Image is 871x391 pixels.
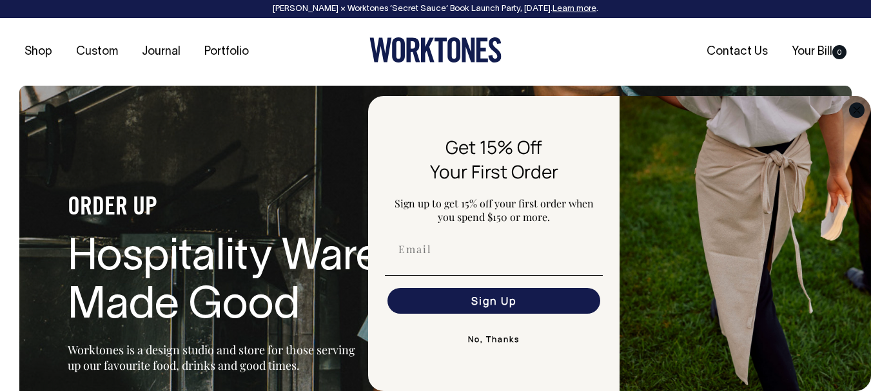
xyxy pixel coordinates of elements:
button: Close dialog [849,102,865,118]
a: Journal [137,41,186,62]
div: FLYOUT Form [368,96,871,391]
span: Sign up to get 15% off your first order when you spend $150 or more. [395,196,594,224]
h4: ORDER UP [68,195,480,222]
img: 5e34ad8f-4f05-4173-92a8-ea475ee49ac9.jpeg [620,96,871,391]
a: Learn more [553,5,596,13]
a: Your Bill0 [787,41,852,62]
div: [PERSON_NAME] × Worktones ‘Secret Sauce’ Book Launch Party, [DATE]. . [13,5,858,14]
a: Portfolio [199,41,254,62]
button: Sign Up [387,288,600,314]
img: underline [385,275,603,276]
button: No, Thanks [385,327,603,352]
input: Email [387,236,600,262]
a: Shop [19,41,57,62]
h1: Hospitality Wares Made Good [68,234,480,331]
span: 0 [832,45,847,59]
p: Worktones is a design studio and store for those serving up our favourite food, drinks and good t... [68,342,361,373]
a: Contact Us [701,41,773,62]
span: Your First Order [430,159,558,184]
span: Get 15% Off [445,135,542,159]
a: Custom [71,41,123,62]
